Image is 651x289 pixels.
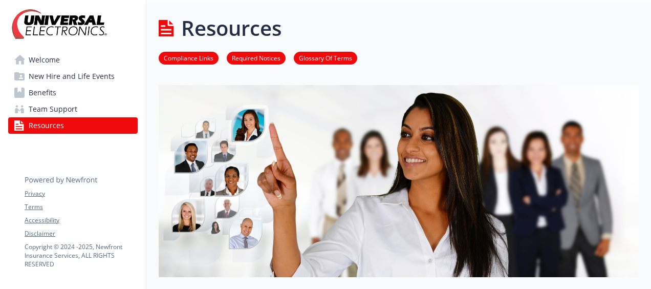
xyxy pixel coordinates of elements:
a: Resources [8,117,138,134]
a: Accessibility [25,216,137,225]
a: Disclaimer [25,229,137,238]
a: Compliance Links [159,53,219,63]
p: Copyright © 2024 - 2025 , Newfront Insurance Services, ALL RIGHTS RESERVED [25,242,137,269]
span: Resources [29,117,64,134]
a: Glossary Of Terms [294,53,357,63]
img: resources page banner [159,85,639,277]
a: Welcome [8,52,138,68]
span: Benefits [29,85,56,101]
span: Welcome [29,52,60,68]
a: Terms [25,202,137,212]
a: Benefits [8,85,138,101]
h1: Resources [181,13,281,44]
a: Privacy [25,189,137,198]
span: New Hire and Life Events [29,68,115,85]
span: Team Support [29,101,77,117]
a: Required Notices [227,53,286,63]
a: Team Support [8,101,138,117]
a: New Hire and Life Events [8,68,138,85]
